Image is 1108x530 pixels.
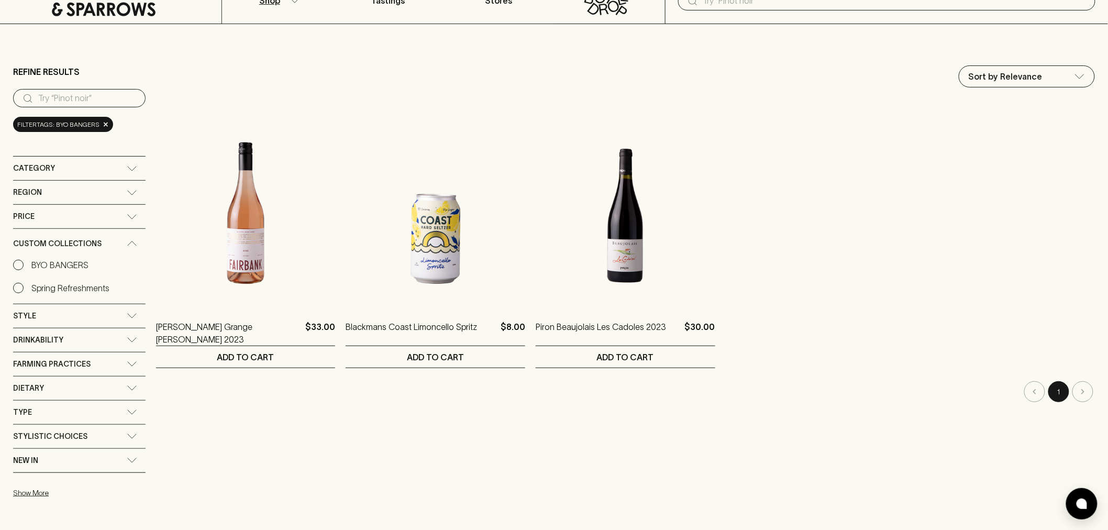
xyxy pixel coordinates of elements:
div: Stylistic Choices [13,425,146,448]
img: Sutton Grange Fairbank Rose 2023 [156,122,336,305]
span: Category [13,162,55,175]
p: ADD TO CART [217,351,274,363]
p: ADD TO CART [407,351,464,363]
a: [PERSON_NAME] Grange [PERSON_NAME] 2023 [156,321,302,346]
p: Refine Results [13,65,80,78]
span: Custom Collections [13,237,102,250]
div: Dietary [13,377,146,400]
span: Drinkability [13,334,63,347]
p: $30.00 [685,321,715,346]
span: filterTags: byo bangers [17,119,99,130]
button: Show More [13,482,150,504]
img: Blackmans Coast Limoncello Spritz [346,122,525,305]
div: Sort by Relevance [959,66,1094,87]
span: Farming Practices [13,358,91,371]
a: Blackmans Coast Limoncello Spritz [346,321,477,346]
button: ADD TO CART [346,346,525,368]
span: Stylistic Choices [13,430,87,443]
span: Type [13,406,32,419]
button: ADD TO CART [536,346,715,368]
img: bubble-icon [1077,499,1087,509]
span: New In [13,454,38,467]
p: $8.00 [501,321,525,346]
div: New In [13,449,146,472]
a: Piron Beaujolais Les Cadoles 2023 [536,321,666,346]
button: page 1 [1048,381,1069,402]
nav: pagination navigation [156,381,1095,402]
div: Style [13,304,146,328]
span: × [103,119,109,130]
p: ADD TO CART [597,351,654,363]
p: Sort by Relevance [969,70,1043,83]
p: Spring Refreshments [31,282,109,294]
div: Farming Practices [13,352,146,376]
div: Drinkability [13,328,146,352]
div: Custom Collections [13,229,146,259]
input: Try “Pinot noir” [38,90,137,107]
button: ADD TO CART [156,346,336,368]
img: Piron Beaujolais Les Cadoles 2023 [536,122,715,305]
div: Price [13,205,146,228]
div: Type [13,401,146,424]
p: $33.00 [305,321,335,346]
p: BYO BANGERS [31,259,88,271]
div: Region [13,181,146,204]
span: Dietary [13,382,44,395]
span: Price [13,210,35,223]
span: Style [13,310,36,323]
span: Region [13,186,42,199]
div: Category [13,157,146,180]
